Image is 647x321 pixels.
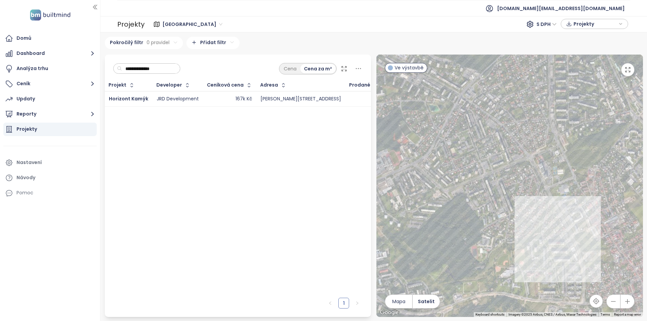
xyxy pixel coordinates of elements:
span: Mapa [392,298,405,305]
div: Domů [17,34,31,42]
span: Projekty [574,19,617,29]
div: Analýza trhu [17,64,48,73]
div: Nastavení [17,158,42,167]
div: [PERSON_NAME][STREET_ADDRESS] [260,96,341,102]
a: 1 [339,298,349,308]
div: Cena [280,64,300,73]
a: Nastavení [3,156,97,169]
div: Pokročilý filtr [105,37,183,49]
span: 0 pravidel [147,39,170,46]
button: Ceník [3,77,97,91]
div: button [564,19,624,29]
div: 167k Kč [236,96,252,102]
div: Návody [17,173,35,182]
a: Terms (opens in new tab) [600,313,610,316]
a: Návody [3,171,97,185]
div: Cena za m² [300,64,336,73]
div: Adresa [260,83,278,87]
div: Pomoc [3,186,97,200]
span: right [355,301,359,305]
div: Projekt [109,83,126,87]
button: Satelit [413,295,440,308]
span: left [328,301,332,305]
span: S DPH [536,19,557,29]
span: Prodané jednotky [349,83,393,87]
a: Updaty [3,92,97,106]
button: right [352,298,363,309]
img: logo [28,8,72,22]
img: Google [378,308,400,317]
div: Projekty [117,18,145,31]
li: Následující strana [352,298,363,309]
a: Domů [3,32,97,45]
span: Imagery ©2025 Airbus, CNES / Airbus, Maxar Technologies [509,313,596,316]
div: Projekty [17,125,37,133]
button: left [325,298,336,309]
div: Ceníková cena [207,83,244,87]
div: JRD Development [157,96,199,102]
span: Ve výstavbě [395,64,424,71]
div: Přidat filtr [186,37,240,49]
button: Mapa [385,295,412,308]
a: Report a map error [614,313,641,316]
div: Updaty [17,95,35,103]
a: Projekty [3,123,97,136]
div: Pomoc [17,189,33,197]
a: Open this area in Google Maps (opens a new window) [378,308,400,317]
span: Satelit [418,298,435,305]
div: Developer [156,83,182,87]
span: [DOMAIN_NAME][EMAIL_ADDRESS][DOMAIN_NAME] [497,0,625,17]
button: Reporty [3,107,97,121]
a: Analýza trhu [3,62,97,75]
li: Předchozí strana [325,298,336,309]
span: Praha [162,19,222,29]
button: Dashboard [3,47,97,60]
li: 1 [338,298,349,309]
a: Horizont Kamýk [109,95,148,102]
button: Keyboard shortcuts [475,312,504,317]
